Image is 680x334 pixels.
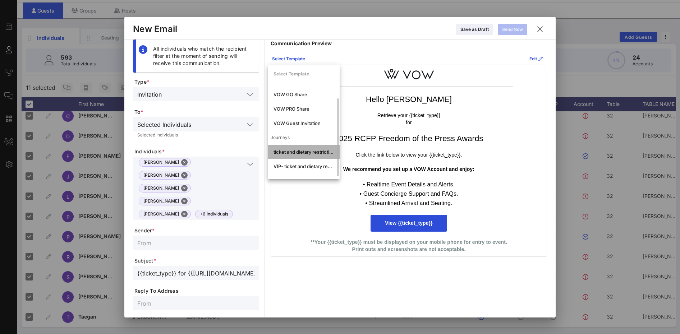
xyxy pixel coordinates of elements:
[274,106,334,112] div: VOW PRO Share
[385,220,432,226] span: View {{ticket_type}}
[137,121,191,128] div: Selected Individuals
[366,95,452,104] span: Hello [PERSON_NAME]
[311,239,507,252] strong: **Your {{ticket_type}} must be displayed on your mobile phone for entry to event. Print outs and ...
[502,26,523,33] div: Send Now
[272,55,305,62] div: Select Template
[274,92,334,97] div: VOW GO Share
[305,133,513,144] h1: 2025 RCFP Freedom of the Press Awards
[137,298,254,308] input: From
[274,120,334,126] div: VOW Guest Invitation
[200,210,228,218] span: +6 individuals
[525,53,547,65] button: Edit
[529,55,543,62] div: Edit
[137,133,254,137] div: Selected Individuals
[181,185,188,191] button: Close
[274,149,334,155] div: ticket and dietary restrictions
[181,172,188,178] button: Close
[143,184,186,192] span: [PERSON_NAME]
[268,70,340,78] p: Select Template
[498,24,527,35] button: Send Now
[343,166,474,172] strong: We recommend you set up a VOW Account and enjoy:
[153,45,253,67] div: All individuals who match the recipient filter at the moment of sending will receive this communi...
[371,215,447,232] a: View {{ticket_type}}
[134,78,259,85] span: Type
[137,91,162,98] div: Invitation
[181,159,188,166] button: Close
[143,158,186,166] span: [PERSON_NAME]
[134,287,259,294] span: Reply To Address
[134,227,259,234] span: Sender
[143,197,186,205] span: [PERSON_NAME]
[134,108,259,116] span: To
[181,211,188,217] button: Close
[133,117,259,131] div: Selected Individuals
[274,163,334,169] div: VIP- ticket and dietary restrictions
[268,53,309,65] button: Select Template
[181,198,188,204] button: Close
[134,148,259,155] span: Individuals
[137,268,254,278] input: Subject
[134,257,259,264] span: Subject
[271,40,547,47] p: Communication Preview
[305,112,513,126] p: Retrieve your {{ticket_type}} for
[305,180,513,208] p: • Realtime Event Details and Alerts. • Guest Concierge Support and FAQs. • Streamlined Arrival an...
[137,238,254,247] input: From
[143,210,186,218] span: [PERSON_NAME]
[456,24,493,35] button: Save as Draft
[133,24,177,34] div: New Email
[143,171,186,179] span: [PERSON_NAME]
[133,87,259,101] div: Invitation
[268,130,340,145] div: Journeys
[305,152,513,159] p: Click the link below to view your {{ticket_type}}.
[460,26,489,33] div: Save as Draft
